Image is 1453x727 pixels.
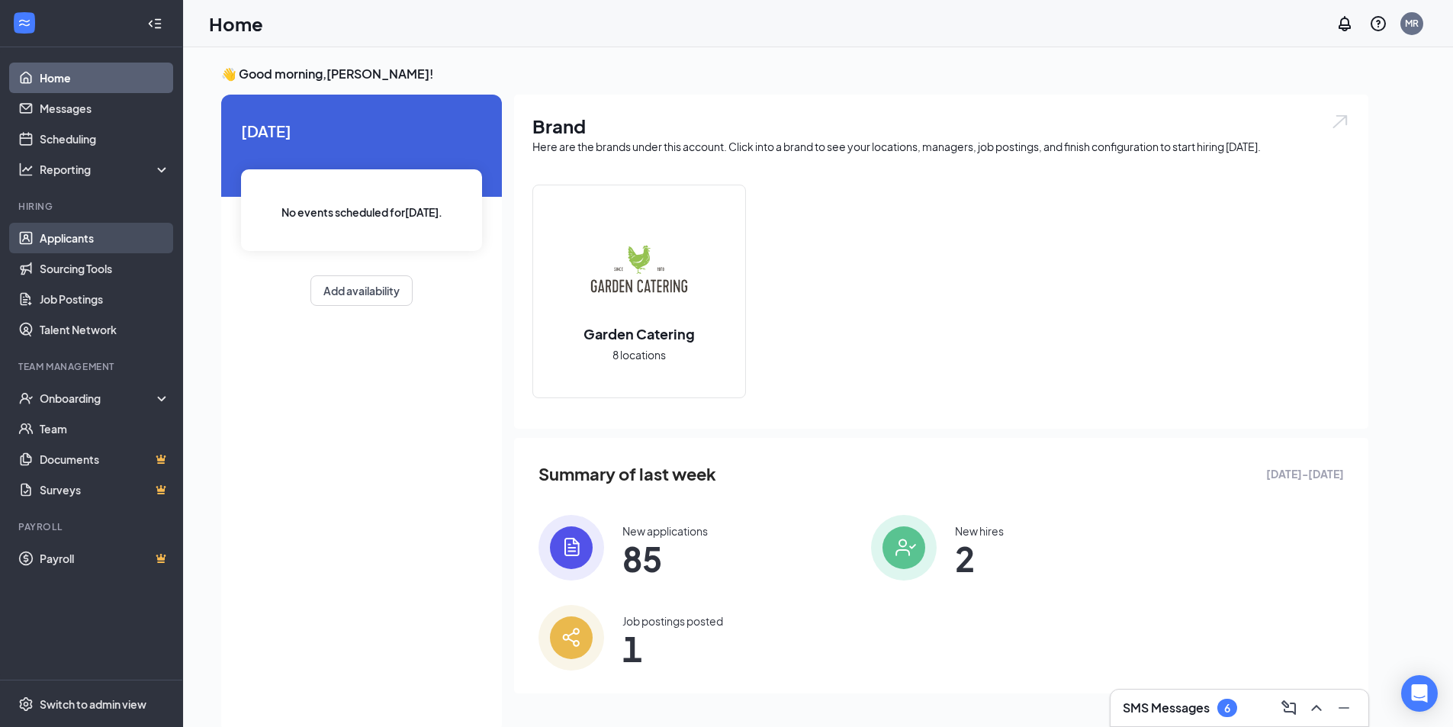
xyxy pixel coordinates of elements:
svg: ComposeMessage [1280,699,1298,717]
div: Team Management [18,360,167,373]
span: [DATE] - [DATE] [1266,465,1344,482]
img: icon [538,605,604,671]
button: ComposeMessage [1277,696,1301,720]
div: Reporting [40,162,171,177]
a: Messages [40,93,170,124]
div: Job postings posted [622,613,723,629]
span: [DATE] [241,119,482,143]
a: Team [40,413,170,444]
svg: ChevronUp [1307,699,1326,717]
a: DocumentsCrown [40,444,170,474]
div: Switch to admin view [40,696,146,712]
img: icon [871,515,937,581]
div: Here are the brands under this account. Click into a brand to see your locations, managers, job p... [532,139,1350,154]
span: Summary of last week [538,461,716,487]
a: Talent Network [40,314,170,345]
a: PayrollCrown [40,543,170,574]
h1: Brand [532,113,1350,139]
svg: Settings [18,696,34,712]
span: 8 locations [612,346,666,363]
div: Open Intercom Messenger [1401,675,1438,712]
div: Payroll [18,520,167,533]
span: 85 [622,545,708,572]
div: Onboarding [40,391,157,406]
a: Home [40,63,170,93]
button: Add availability [310,275,413,306]
span: 2 [955,545,1004,572]
a: Job Postings [40,284,170,314]
div: New hires [955,523,1004,539]
img: icon [538,515,604,581]
a: SurveysCrown [40,474,170,505]
a: Scheduling [40,124,170,154]
svg: QuestionInfo [1369,14,1387,33]
button: Minimize [1332,696,1356,720]
div: New applications [622,523,708,539]
div: Hiring [18,200,167,213]
h3: SMS Messages [1123,700,1210,716]
h3: 👋 Good morning, [PERSON_NAME] ! [221,66,1368,82]
svg: WorkstreamLogo [17,15,32,31]
span: 1 [622,635,723,662]
div: 6 [1224,702,1230,715]
h1: Home [209,11,263,37]
svg: UserCheck [18,391,34,406]
span: No events scheduled for [DATE] . [281,204,442,220]
svg: Minimize [1335,699,1353,717]
img: Garden Catering [590,220,688,318]
div: MR [1405,17,1419,30]
svg: Analysis [18,162,34,177]
a: Applicants [40,223,170,253]
svg: Collapse [147,16,162,31]
button: ChevronUp [1304,696,1329,720]
img: open.6027fd2a22e1237b5b06.svg [1330,113,1350,130]
a: Sourcing Tools [40,253,170,284]
svg: Notifications [1336,14,1354,33]
h2: Garden Catering [568,324,710,343]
